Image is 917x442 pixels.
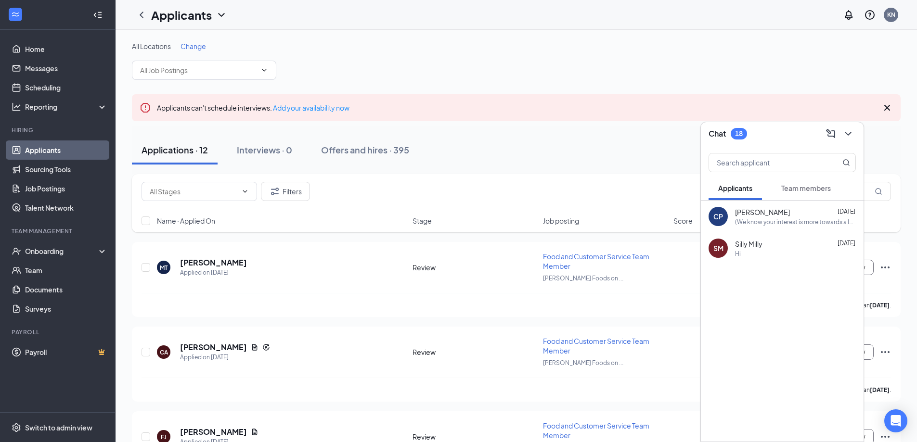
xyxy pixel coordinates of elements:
[25,102,108,112] div: Reporting
[132,42,171,51] span: All Locations
[713,243,723,253] div: SM
[413,263,537,272] div: Review
[180,427,247,437] h5: [PERSON_NAME]
[180,342,247,353] h5: [PERSON_NAME]
[543,275,623,282] span: [PERSON_NAME] Foods on ...
[237,144,292,156] div: Interviews · 0
[25,280,107,299] a: Documents
[161,433,167,441] div: FJ
[140,102,151,114] svg: Error
[261,182,310,201] button: Filter Filters
[216,9,227,21] svg: ChevronDown
[823,126,839,141] button: ComposeMessage
[879,346,891,358] svg: Ellipses
[11,10,20,19] svg: WorkstreamLogo
[25,140,107,160] a: Applicants
[781,184,831,192] span: Team members
[25,179,107,198] a: Job Postings
[825,128,837,139] svg: ComposeMessage
[842,159,850,166] svg: MagnifyingGlass
[875,188,882,195] svg: MagnifyingGlass
[543,421,649,440] span: Food and Customer Service Team Member
[241,188,249,195] svg: ChevronDown
[735,218,856,226] div: (We know your interest is more towards a late May date, but the nifty thing about online intervie...
[25,160,107,179] a: Sourcing Tools
[870,302,890,309] b: [DATE]
[713,212,723,221] div: CP
[160,264,168,272] div: MT
[140,65,257,76] input: All Job Postings
[543,359,623,366] span: [PERSON_NAME] Foods on ...
[262,343,270,351] svg: Reapply
[25,39,107,59] a: Home
[709,128,726,139] h3: Chat
[413,432,537,442] div: Review
[887,11,895,19] div: KN
[881,102,893,114] svg: Cross
[93,10,103,20] svg: Collapse
[142,144,208,156] div: Applications · 12
[843,9,854,21] svg: Notifications
[25,59,107,78] a: Messages
[838,208,855,215] span: [DATE]
[136,9,147,21] svg: ChevronLeft
[673,216,693,226] span: Score
[180,268,247,278] div: Applied on [DATE]
[718,184,752,192] span: Applicants
[160,348,168,356] div: CA
[181,42,206,51] span: Change
[842,128,854,139] svg: ChevronDown
[150,186,237,197] input: All Stages
[884,409,907,432] div: Open Intercom Messenger
[180,353,270,362] div: Applied on [DATE]
[543,252,649,270] span: Food and Customer Service Team Member
[260,66,268,74] svg: ChevronDown
[12,423,21,432] svg: Settings
[12,102,21,112] svg: Analysis
[251,428,258,436] svg: Document
[413,216,432,226] span: Stage
[25,198,107,217] a: Talent Network
[870,386,890,393] b: [DATE]
[735,207,790,217] span: [PERSON_NAME]
[879,262,891,273] svg: Ellipses
[269,186,281,197] svg: Filter
[864,9,876,21] svg: QuestionInfo
[180,257,247,268] h5: [PERSON_NAME]
[12,246,21,256] svg: UserCheck
[413,347,537,357] div: Review
[25,78,107,97] a: Scheduling
[151,7,212,23] h1: Applicants
[25,423,92,432] div: Switch to admin view
[838,240,855,247] span: [DATE]
[12,328,105,336] div: Payroll
[321,144,409,156] div: Offers and hires · 395
[735,129,743,138] div: 18
[251,343,258,351] svg: Document
[735,239,762,249] span: Silly Milly
[735,250,741,258] div: Hi
[25,299,107,318] a: Surveys
[12,126,105,134] div: Hiring
[25,246,99,256] div: Onboarding
[157,103,349,112] span: Applicants can't schedule interviews.
[273,103,349,112] a: Add your availability now
[25,261,107,280] a: Team
[840,126,856,141] button: ChevronDown
[12,227,105,235] div: Team Management
[25,342,107,362] a: PayrollCrown
[543,216,579,226] span: Job posting
[709,153,823,172] input: Search applicant
[157,216,215,226] span: Name · Applied On
[543,337,649,355] span: Food and Customer Service Team Member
